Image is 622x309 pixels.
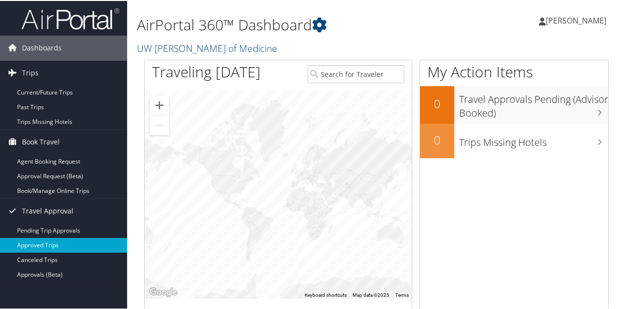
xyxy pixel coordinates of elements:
[459,130,608,148] h3: Trips Missing Hotels
[420,85,608,123] a: 0Travel Approvals Pending (Advisor Booked)
[420,131,454,147] h2: 0
[137,14,456,34] h1: AirPortal 360™ Dashboard
[420,95,454,111] h2: 0
[22,6,119,29] img: airportal-logo.png
[546,14,606,25] span: [PERSON_NAME]
[147,285,179,298] img: Google
[22,35,62,59] span: Dashboards
[152,61,261,81] h1: Traveling [DATE]
[420,61,608,81] h1: My Action Items
[147,285,179,298] a: Open this area in Google Maps (opens a new window)
[137,41,280,54] a: UW [PERSON_NAME] of Medicine
[459,87,608,119] h3: Travel Approvals Pending (Advisor Booked)
[22,60,39,84] span: Trips
[150,115,169,134] button: Zoom out
[22,198,73,222] span: Travel Approval
[353,291,389,297] span: Map data ©2025
[539,5,616,34] a: [PERSON_NAME]
[395,291,409,297] a: Terms (opens in new tab)
[308,64,404,82] input: Search for Traveler
[150,95,169,114] button: Zoom in
[305,291,347,298] button: Keyboard shortcuts
[22,129,60,153] span: Book Travel
[420,123,608,157] a: 0Trips Missing Hotels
